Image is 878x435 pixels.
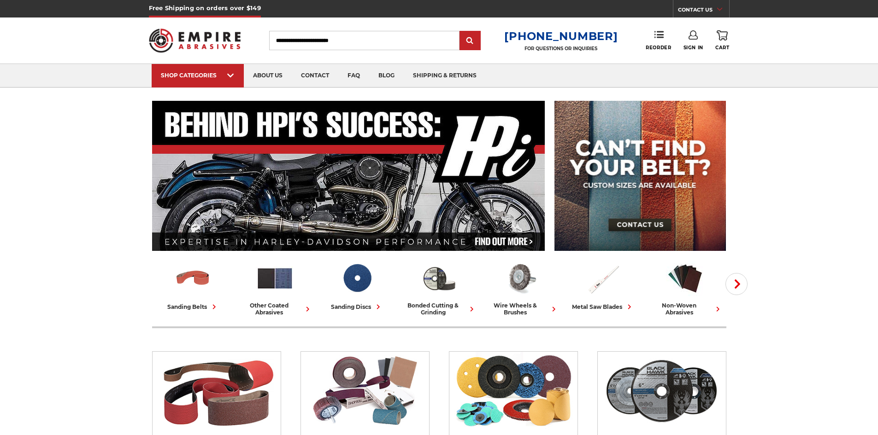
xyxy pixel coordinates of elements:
[404,64,486,87] a: shipping & returns
[715,30,729,51] a: Cart
[402,302,477,316] div: bonded cutting & grinding
[715,45,729,51] span: Cart
[244,64,292,87] a: about us
[646,30,671,50] a: Reorder
[174,259,212,297] img: Sanding Belts
[152,101,545,251] img: Banner for an interview featuring Horsepower Inc who makes Harley performance upgrades featured o...
[149,23,241,58] img: Empire Abrasives
[338,64,369,87] a: faq
[305,352,424,430] img: Other Coated Abrasives
[646,45,671,51] span: Reorder
[338,259,376,297] img: Sanding Discs
[602,352,721,430] img: Bonded Cutting & Grinding
[167,302,219,312] div: sanding belts
[157,352,276,430] img: Sanding Belts
[554,101,726,251] img: promo banner for custom belts.
[504,46,618,52] p: FOR QUESTIONS OR INQUIRIES
[320,259,395,312] a: sanding discs
[331,302,383,312] div: sanding discs
[156,259,230,312] a: sanding belts
[256,259,294,297] img: Other Coated Abrasives
[584,259,622,297] img: Metal Saw Blades
[504,29,618,43] a: [PHONE_NUMBER]
[648,259,723,316] a: non-woven abrasives
[572,302,634,312] div: metal saw blades
[161,72,235,79] div: SHOP CATEGORIES
[402,259,477,316] a: bonded cutting & grinding
[461,32,479,50] input: Submit
[238,259,312,316] a: other coated abrasives
[420,259,458,297] img: Bonded Cutting & Grinding
[725,273,748,295] button: Next
[684,45,703,51] span: Sign In
[238,302,312,316] div: other coated abrasives
[678,5,729,17] a: CONTACT US
[484,259,559,316] a: wire wheels & brushes
[454,352,573,430] img: Sanding Discs
[369,64,404,87] a: blog
[484,302,559,316] div: wire wheels & brushes
[502,259,540,297] img: Wire Wheels & Brushes
[292,64,338,87] a: contact
[566,259,641,312] a: metal saw blades
[666,259,704,297] img: Non-woven Abrasives
[648,302,723,316] div: non-woven abrasives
